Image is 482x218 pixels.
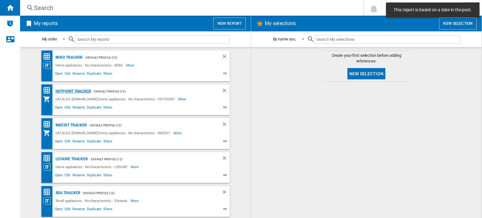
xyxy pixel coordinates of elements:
[43,129,54,137] div: My Assortment
[87,121,209,129] div: - Default profile (12)
[43,87,54,94] div: Price Matrix
[102,104,113,112] span: Share
[178,95,187,103] span: More
[347,68,385,79] button: New selection
[91,88,209,95] div: - Default profile (12)
[131,197,140,205] span: More
[43,154,54,162] div: Price Matrix
[42,37,57,41] div: My order
[102,71,113,78] span: Share
[323,53,410,64] span: Create your first selection before adding references.
[131,163,140,171] span: More
[86,104,102,112] span: Duplicate
[54,54,83,61] div: BEKO Tracker
[213,18,246,29] button: New report
[43,163,54,171] div: Category View
[54,206,64,214] span: Open
[54,189,80,197] div: SDA Tracker
[72,172,86,180] span: Rename
[33,18,59,29] h2: My reports
[102,206,113,214] span: Share
[64,172,72,180] span: Edit
[80,189,209,197] div: - Default profile (12)
[392,7,474,13] span: This report is based on a date in the past.
[43,95,54,103] div: My Assortment
[86,206,102,214] span: Duplicate
[54,104,64,112] span: Open
[102,138,113,146] span: Share
[43,197,54,205] div: Category View
[64,138,72,146] span: Edit
[86,138,102,146] span: Duplicate
[43,53,54,61] div: Price Matrix
[54,172,64,180] span: Open
[6,19,14,27] img: alerts-logo.svg
[222,189,230,197] div: Delete
[54,155,88,163] div: LEISURE Tracker
[54,129,174,137] div: CATALOG [DOMAIN_NAME]:Home appliances - No characteristic - INDESIT
[222,121,230,129] div: Delete
[54,197,131,205] div: Small appliances - No characteristic - 3 brands
[88,155,209,163] div: - Default profile (12)
[72,138,86,146] span: Rename
[43,61,54,69] div: Category View
[174,129,183,137] span: More
[222,54,230,61] div: Delete
[273,37,297,41] div: By name asc.
[43,188,54,196] div: Price Matrix
[72,104,86,112] span: Rename
[102,172,113,180] span: Share
[126,61,135,69] span: More
[43,120,54,128] div: Price Matrix
[264,18,297,29] h2: My selections
[64,206,72,214] span: Edit
[314,35,460,44] input: Search My selections
[54,71,64,78] span: Open
[222,155,230,163] div: Delete
[34,3,347,12] div: Search
[64,104,72,112] span: Edit
[64,71,72,78] span: Edit
[54,163,131,171] div: Home appliances - No characteristic - LEISURE
[222,88,230,95] div: Delete
[86,172,102,180] span: Duplicate
[54,95,178,103] div: CATALOG [DOMAIN_NAME]:Home appliances - No characteristic - HOTPOINT
[439,18,477,29] button: New selection
[83,54,209,61] div: - Default profile (12)
[75,35,230,44] input: Search My reports
[72,206,86,214] span: Rename
[54,61,126,69] div: Home appliances - No characteristic - BEKO
[54,138,64,146] span: Open
[54,88,91,95] div: Hotpoint Tracker
[54,121,87,129] div: Indesit Tracker
[72,71,86,78] span: Rename
[86,71,102,78] span: Duplicate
